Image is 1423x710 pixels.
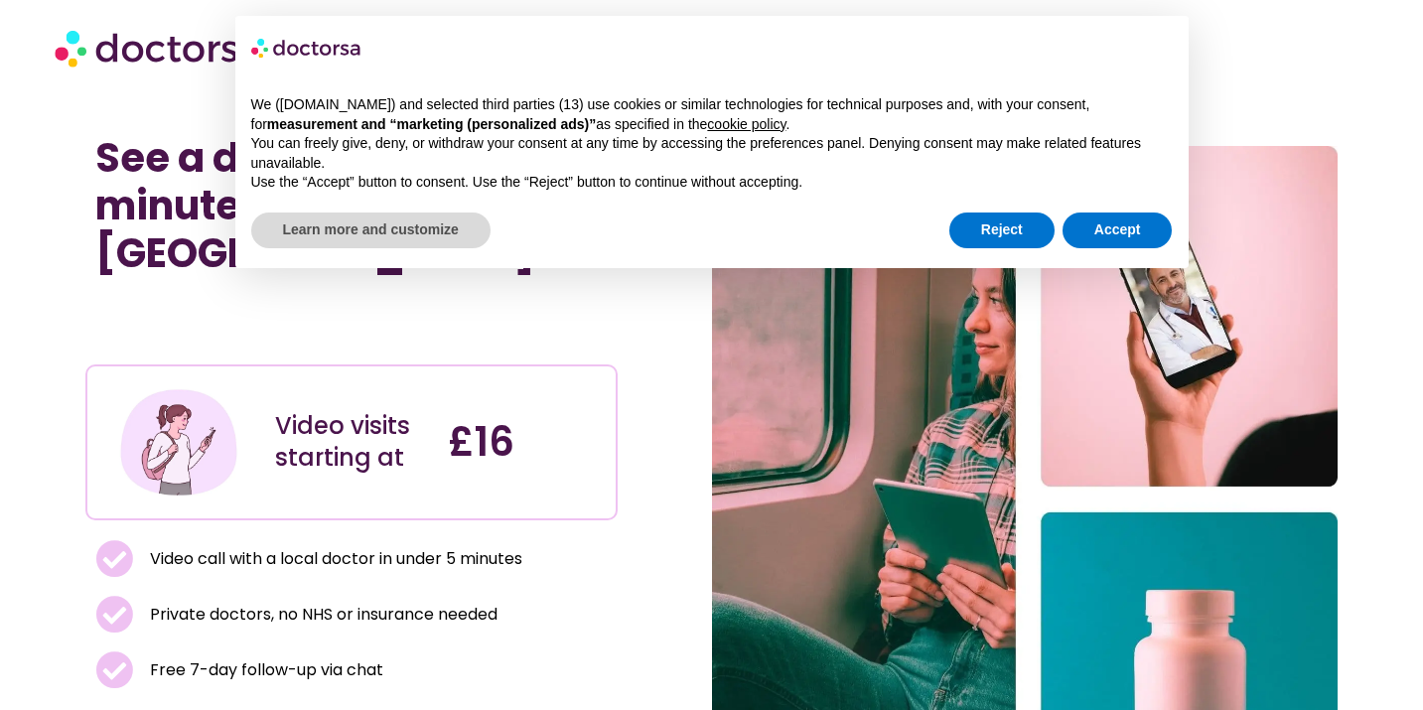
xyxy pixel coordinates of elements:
img: Illustration depicting a young woman in a casual outfit, engaged with her smartphone. She has a p... [117,381,239,503]
button: Reject [949,213,1055,248]
span: Free 7-day follow-up via chat [145,656,383,684]
a: cookie policy [707,116,785,132]
h1: See a doctor online in minutes in [GEOGRAPHIC_DATA] [95,134,608,277]
p: Use the “Accept” button to consent. Use the “Reject” button to continue without accepting. [251,173,1173,193]
button: Accept [1063,213,1173,248]
div: Video visits starting at [275,410,428,474]
span: Private doctors, no NHS or insurance needed [145,601,498,629]
strong: measurement and “marketing (personalized ads)” [267,116,596,132]
h4: £16 [448,418,601,466]
img: logo [251,32,362,64]
iframe: Customer reviews powered by Trustpilot [95,297,393,321]
iframe: Customer reviews powered by Trustpilot [95,321,608,345]
p: You can freely give, deny, or withdraw your consent at any time by accessing the preferences pane... [251,134,1173,173]
button: Learn more and customize [251,213,491,248]
span: Video call with a local doctor in under 5 minutes [145,545,522,573]
p: We ([DOMAIN_NAME]) and selected third parties (13) use cookies or similar technologies for techni... [251,95,1173,134]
